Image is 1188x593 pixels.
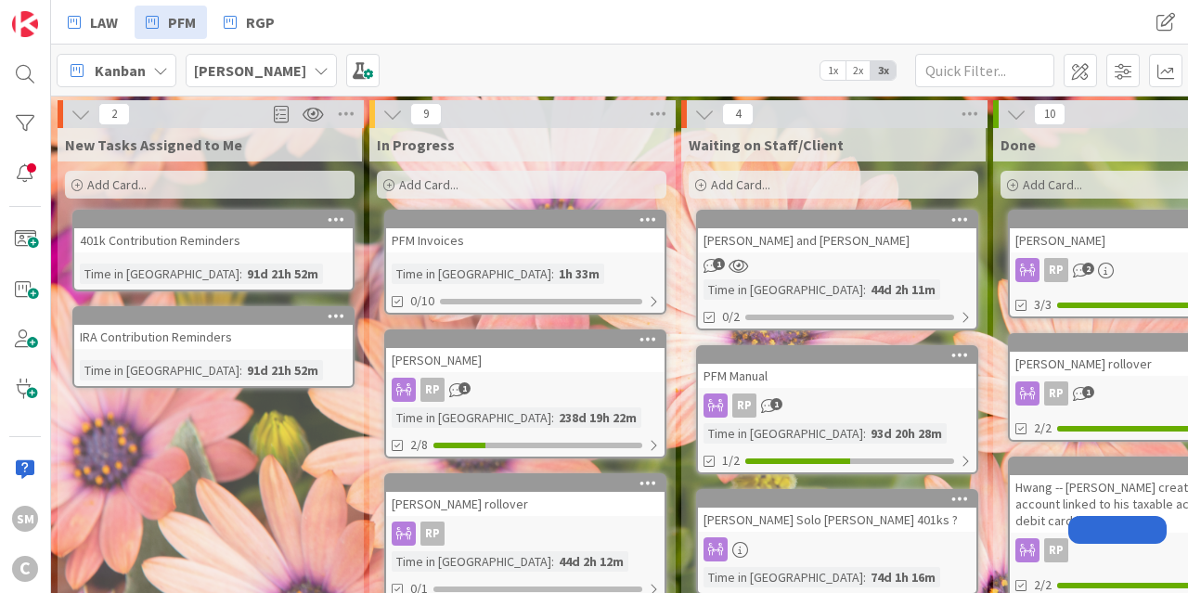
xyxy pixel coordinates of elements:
span: 1 [458,382,471,394]
div: PFM Invoices [386,212,665,252]
div: [PERSON_NAME] Solo [PERSON_NAME] 401ks ? [698,508,976,532]
b: [PERSON_NAME] [194,61,306,80]
span: 2x [846,61,871,80]
span: 4 [722,103,754,125]
a: RGP [213,6,286,39]
span: Done [1001,135,1036,154]
span: : [551,264,554,284]
span: Kanban [95,59,146,82]
span: 0/10 [410,291,434,311]
div: 238d 19h 22m [554,407,641,428]
span: In Progress [377,135,455,154]
span: : [239,264,242,284]
span: : [863,567,866,587]
div: RP [420,522,445,546]
div: IRA Contribution Reminders [74,308,353,349]
span: New Tasks Assigned to Me [65,135,242,154]
div: RP [386,378,665,402]
div: [PERSON_NAME] rollover [386,475,665,516]
span: RGP [246,11,275,33]
div: 93d 20h 28m [866,423,947,444]
span: Add Card... [399,176,458,193]
span: PFM [168,11,196,33]
div: RP [1044,538,1068,562]
div: RP [698,393,976,418]
div: 91d 21h 52m [242,360,323,380]
div: 44d 2h 12m [554,551,628,572]
span: 1 [1082,386,1094,398]
a: PFM [135,6,207,39]
span: 3x [871,61,896,80]
div: 401k Contribution Reminders [74,228,353,252]
a: LAW [57,6,129,39]
span: 10 [1034,103,1065,125]
div: 1h 33m [554,264,604,284]
span: Waiting on Staff/Client [689,135,844,154]
div: [PERSON_NAME] [386,331,665,372]
div: C [12,556,38,582]
div: RP [1044,258,1068,282]
div: [PERSON_NAME] and [PERSON_NAME] [698,212,976,252]
div: 74d 1h 16m [866,567,940,587]
span: 1/2 [722,451,740,471]
div: [PERSON_NAME] [386,348,665,372]
div: Time in [GEOGRAPHIC_DATA] [80,360,239,380]
span: 1 [713,258,725,270]
div: RP [386,522,665,546]
input: Quick Filter... [915,54,1054,87]
span: : [239,360,242,380]
div: PFM Manual [698,364,976,388]
div: [PERSON_NAME] rollover [386,492,665,516]
div: Time in [GEOGRAPHIC_DATA] [704,567,863,587]
span: 9 [410,103,442,125]
div: Time in [GEOGRAPHIC_DATA] [392,407,551,428]
span: Add Card... [1023,176,1082,193]
div: 401k Contribution Reminders [74,212,353,252]
span: 0/2 [722,307,740,327]
span: 2 [1082,263,1094,275]
span: : [863,279,866,300]
div: [PERSON_NAME] and [PERSON_NAME] [698,228,976,252]
div: [PERSON_NAME] Solo [PERSON_NAME] 401ks ? [698,491,976,532]
div: Time in [GEOGRAPHIC_DATA] [392,551,551,572]
span: 2 [98,103,130,125]
span: : [551,407,554,428]
div: Time in [GEOGRAPHIC_DATA] [704,423,863,444]
span: : [551,551,554,572]
div: RP [1044,381,1068,406]
img: Visit kanbanzone.com [12,11,38,37]
div: SM [12,506,38,532]
div: Time in [GEOGRAPHIC_DATA] [392,264,551,284]
div: 91d 21h 52m [242,264,323,284]
span: Add Card... [87,176,147,193]
div: Time in [GEOGRAPHIC_DATA] [704,279,863,300]
div: RP [420,378,445,402]
div: PFM Manual [698,347,976,388]
span: 1x [820,61,846,80]
span: 1 [770,398,782,410]
span: LAW [90,11,118,33]
div: PFM Invoices [386,228,665,252]
span: : [863,423,866,444]
span: 3/3 [1034,295,1052,315]
span: 2/2 [1034,419,1052,438]
div: RP [732,393,756,418]
span: Add Card... [711,176,770,193]
div: 44d 2h 11m [866,279,940,300]
div: Time in [GEOGRAPHIC_DATA] [80,264,239,284]
div: IRA Contribution Reminders [74,325,353,349]
span: 2/8 [410,435,428,455]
